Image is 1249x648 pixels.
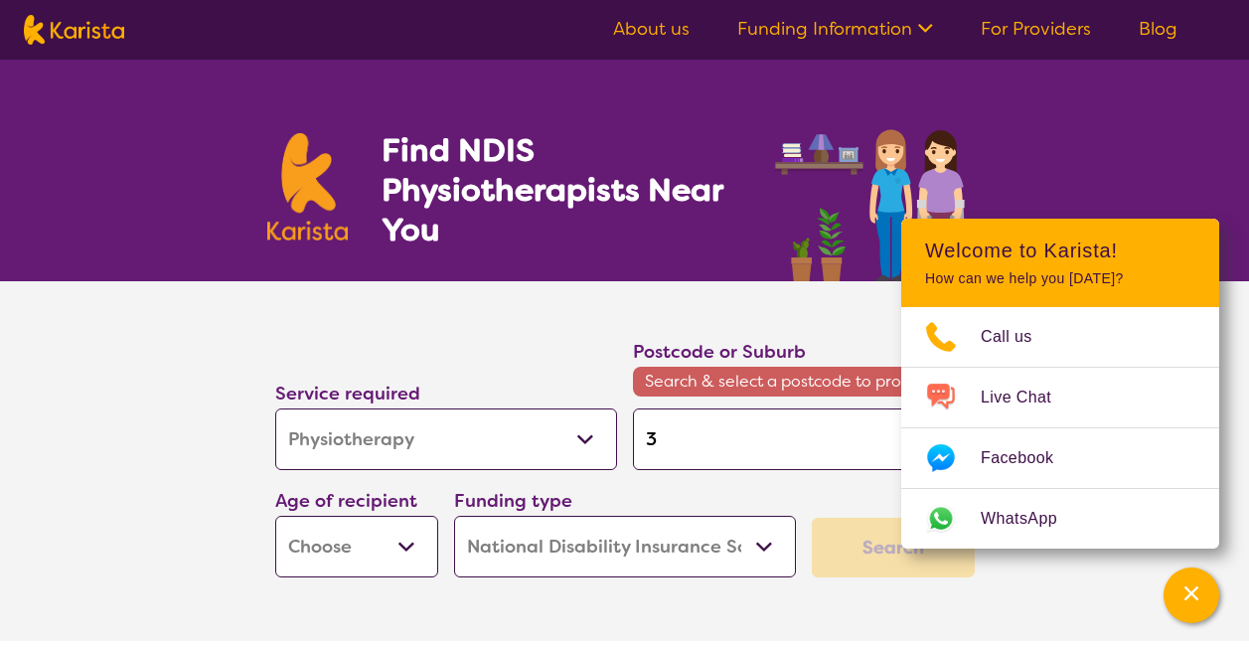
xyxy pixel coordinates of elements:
[769,107,982,281] img: physiotherapy
[275,382,420,405] label: Service required
[737,17,933,41] a: Funding Information
[382,130,749,249] h1: Find NDIS Physiotherapists Near You
[981,383,1075,412] span: Live Chat
[613,17,690,41] a: About us
[1164,567,1219,623] button: Channel Menu
[925,270,1195,287] p: How can we help you [DATE]?
[633,408,975,470] input: Type
[981,504,1081,534] span: WhatsApp
[901,219,1219,549] div: Channel Menu
[454,489,572,513] label: Funding type
[633,340,806,364] label: Postcode or Suburb
[925,239,1195,262] h2: Welcome to Karista!
[633,367,975,397] span: Search & select a postcode to proceed
[1139,17,1177,41] a: Blog
[981,322,1056,352] span: Call us
[981,17,1091,41] a: For Providers
[901,489,1219,549] a: Web link opens in a new tab.
[901,307,1219,549] ul: Choose channel
[275,489,417,513] label: Age of recipient
[267,133,349,241] img: Karista logo
[981,443,1077,473] span: Facebook
[24,15,124,45] img: Karista logo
